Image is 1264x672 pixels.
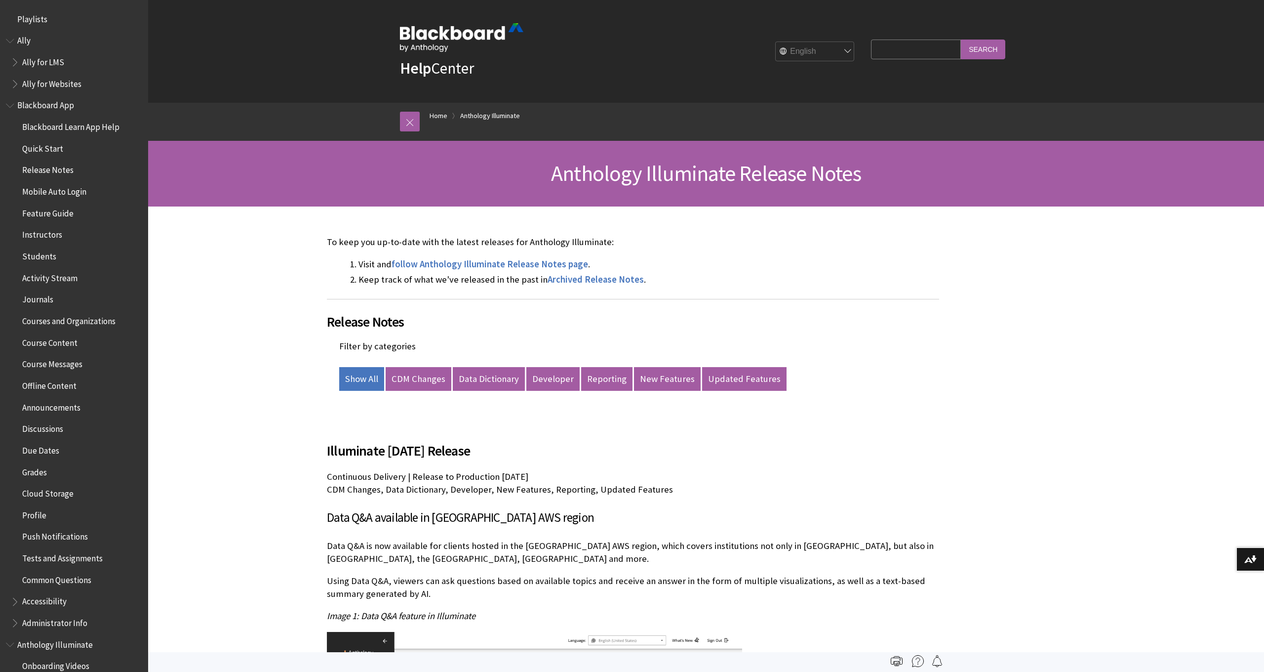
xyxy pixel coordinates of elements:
strong: Help [400,58,431,78]
span: Ally for LMS [22,54,64,67]
nav: Book outline for Playlists [6,11,142,28]
nav: Book outline for Anthology Ally Help [6,33,142,92]
span: Mobile Auto Login [22,183,86,197]
span: Onboarding Videos [22,658,89,672]
span: Activity Stream [22,270,78,283]
span: Discussions [22,420,63,434]
span: Students [22,248,56,261]
input: Search [961,40,1005,59]
p: To keep you up-to-date with the latest releases for Anthology Illuminate: [327,236,939,249]
a: CDM Changes [386,367,451,391]
select: Site Language Selector [776,42,855,62]
span: Feature Guide [22,205,74,218]
a: follow Anthology Illuminate Release Notes page [392,258,588,270]
nav: Book outline for Blackboard App Help [6,97,142,631]
span: Accessibility [22,593,67,607]
span: Profile [22,507,46,520]
a: Archived Release Notes [548,274,644,286]
li: Keep track of what we've released in the past in . [358,273,939,287]
img: More help [912,655,924,667]
span: Tests and Assignments [22,550,103,563]
span: Anthology Illuminate Release Notes [551,160,861,187]
span: Quick Start [22,140,63,154]
h2: Illuminate [DATE] Release [327,428,939,461]
span: Cloud Storage [22,485,74,499]
span: Instructors [22,227,62,240]
span: Journals [22,292,53,305]
span: Course Messages [22,356,82,370]
label: Filter by categories [339,340,416,352]
span: Release Notes [22,162,74,175]
a: Reporting [581,367,632,391]
span: Ally for Websites [22,76,81,89]
span: Image 1: Data Q&A feature in Illuminate [327,610,475,622]
p: Data Q&A is now available for clients hosted in the [GEOGRAPHIC_DATA] AWS region, which covers in... [327,540,939,565]
a: Updated Features [702,367,787,391]
span: Common Questions [22,572,91,585]
span: Grades [22,464,47,477]
span: Due Dates [22,442,59,456]
span: Push Notifications [22,529,88,542]
span: Administrator Info [22,615,87,628]
a: Data Dictionary [453,367,525,391]
span: Courses and Organizations [22,313,116,326]
p: Continuous Delivery | Release to Production [DATE] CDM Changes, Data Dictionary, Developer, New F... [327,470,939,496]
li: Visit and . [358,257,939,271]
a: Developer [526,367,580,391]
a: Show All [339,367,384,391]
a: Home [430,110,447,122]
a: HelpCenter [400,58,474,78]
img: Print [891,655,903,667]
img: Blackboard by Anthology [400,23,523,52]
a: New Features [634,367,701,391]
h3: Data Q&A available in [GEOGRAPHIC_DATA] AWS region [327,508,939,527]
span: Course Content [22,335,78,348]
span: Announcements [22,399,80,413]
span: Blackboard Learn App Help [22,119,119,132]
h2: Release Notes [327,299,939,332]
span: Anthology Illuminate [17,636,93,650]
span: Offline Content [22,378,77,391]
img: Follow this page [931,655,943,667]
p: Using Data Q&A, viewers can ask questions based on available topics and receive an answer in the ... [327,575,939,600]
span: Playlists [17,11,47,24]
span: Blackboard App [17,97,74,111]
a: Anthology Illuminate [460,110,520,122]
span: Ally [17,33,31,46]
